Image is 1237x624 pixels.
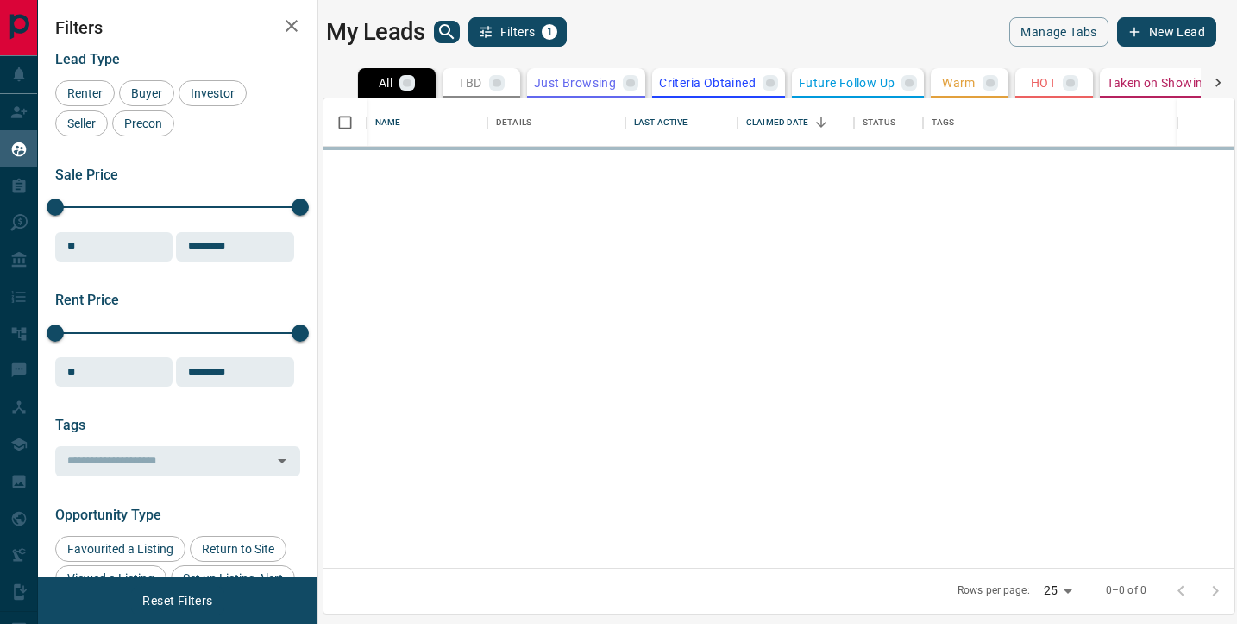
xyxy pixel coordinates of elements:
span: Return to Site [196,542,280,556]
div: Renter [55,80,115,106]
div: Tags [932,98,955,147]
div: Viewed a Listing [55,565,166,591]
span: Buyer [125,86,168,100]
p: HOT [1031,77,1056,89]
span: Rent Price [55,292,119,308]
span: Tags [55,417,85,433]
p: All [379,77,392,89]
div: Return to Site [190,536,286,562]
button: Open [270,449,294,473]
div: Status [863,98,895,147]
span: Opportunity Type [55,507,161,523]
div: Details [496,98,531,147]
p: Criteria Obtained [659,77,756,89]
p: 0–0 of 0 [1106,583,1146,598]
div: Claimed Date [746,98,809,147]
div: Seller [55,110,108,136]
p: Warm [942,77,976,89]
h2: Filters [55,17,300,38]
div: Set up Listing Alert [171,565,295,591]
span: Favourited a Listing [61,542,179,556]
span: Investor [185,86,241,100]
div: Investor [179,80,247,106]
p: Taken on Showings [1107,77,1216,89]
p: TBD [458,77,481,89]
div: Precon [112,110,174,136]
div: Status [854,98,923,147]
span: Viewed a Listing [61,571,160,585]
div: Last Active [634,98,688,147]
span: Seller [61,117,102,130]
span: 1 [543,26,556,38]
div: Favourited a Listing [55,536,185,562]
div: Tags [923,98,1177,147]
button: Reset Filters [131,586,223,615]
span: Sale Price [55,167,118,183]
div: Name [367,98,487,147]
div: Claimed Date [738,98,854,147]
span: Lead Type [55,51,120,67]
div: Details [487,98,625,147]
button: search button [434,21,460,43]
p: Future Follow Up [799,77,895,89]
button: Sort [809,110,833,135]
div: Last Active [625,98,738,147]
span: Precon [118,117,168,130]
button: New Lead [1117,17,1216,47]
button: Filters1 [468,17,568,47]
p: Rows per page: [958,583,1030,598]
div: 25 [1037,578,1078,603]
div: Name [375,98,401,147]
button: Manage Tabs [1009,17,1108,47]
span: Set up Listing Alert [177,571,289,585]
h1: My Leads [326,18,425,46]
span: Renter [61,86,109,100]
p: Just Browsing [534,77,616,89]
div: Buyer [119,80,174,106]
